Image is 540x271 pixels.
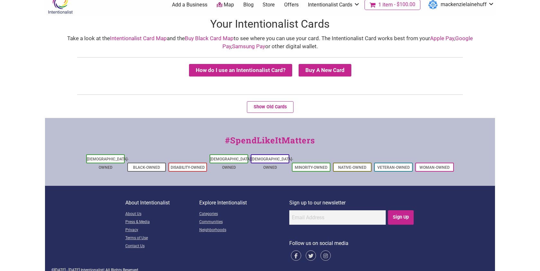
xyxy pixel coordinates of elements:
a: Woman-Owned [419,165,450,170]
a: Native-Owned [338,165,366,170]
a: Intentionalist Card Map [110,35,167,41]
a: Veteran-Owned [377,165,410,170]
a: Press & Media [125,218,199,226]
p: Follow us on social media [289,239,415,248]
div: Take a look at the and the to see where you can use your card. The Intentionalist Card works best... [51,34,489,51]
input: Email Address [289,210,386,225]
div: #SpendLikeItMatters [45,134,495,153]
a: Map [217,1,234,9]
a: Terms of Use [125,234,199,242]
a: Communities [199,218,289,226]
a: Blog [243,1,254,8]
a: Intentionalist Cards [308,1,360,8]
a: [DEMOGRAPHIC_DATA]-Owned [87,157,129,170]
a: About Us [125,210,199,218]
a: Black-Owned [133,165,160,170]
a: Contact Us [125,242,199,250]
span: 1 item [378,2,393,7]
a: Minority-Owned [295,165,328,170]
a: Privacy [125,226,199,234]
p: About Intentionalist [125,199,199,207]
span: $100.00 [393,2,415,7]
a: Buy Black Card Map [185,35,234,41]
a: [DEMOGRAPHIC_DATA]-Owned [210,157,252,170]
a: Disability-Owned [171,165,205,170]
a: Store [263,1,275,8]
input: Sign Up [388,210,414,225]
a: Apple Pay [430,35,454,41]
i: Cart [370,2,377,8]
h1: Your Intentionalist Cards [45,16,495,32]
button: How do I use an Intentionalist Card? [189,64,292,77]
p: Explore Intentionalist [199,199,289,207]
a: Offers [284,1,299,8]
summary: Buy A New Card [299,64,351,77]
p: Sign up to our newsletter [289,199,415,207]
a: [DEMOGRAPHIC_DATA]-Owned [251,157,293,170]
a: Samsung Pay [232,43,265,50]
a: Neighborhoods [199,226,289,234]
button: Show Old Cards [247,101,293,113]
a: Add a Business [172,1,207,8]
a: Categories [199,210,289,218]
